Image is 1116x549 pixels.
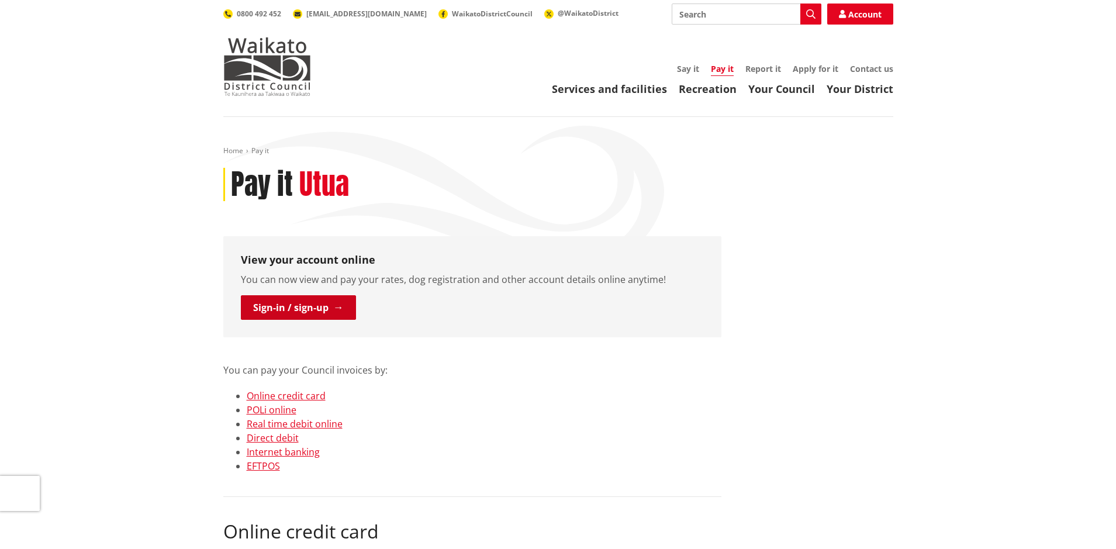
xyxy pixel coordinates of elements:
[247,389,326,402] a: Online credit card
[251,146,269,156] span: Pay it
[231,168,293,202] h1: Pay it
[679,82,737,96] a: Recreation
[306,9,427,19] span: [EMAIL_ADDRESS][DOMAIN_NAME]
[452,9,533,19] span: WaikatoDistrictCouncil
[241,272,704,286] p: You can now view and pay your rates, dog registration and other account details online anytime!
[223,520,721,543] h2: Online credit card
[241,254,704,267] h3: View your account online
[793,63,838,74] a: Apply for it
[558,8,619,18] span: @WaikatoDistrict
[241,295,356,320] a: Sign-in / sign-up
[247,460,280,472] a: EFTPOS
[552,82,667,96] a: Services and facilities
[745,63,781,74] a: Report it
[1062,500,1104,542] iframe: Messenger Launcher
[247,446,320,458] a: Internet banking
[827,4,893,25] a: Account
[299,168,349,202] h2: Utua
[223,349,721,377] p: You can pay your Council invoices by:
[438,9,533,19] a: WaikatoDistrictCouncil
[711,63,734,76] a: Pay it
[827,82,893,96] a: Your District
[247,417,343,430] a: Real time debit online
[672,4,821,25] input: Search input
[677,63,699,74] a: Say it
[544,8,619,18] a: @WaikatoDistrict
[247,403,296,416] a: POLi online
[223,37,311,96] img: Waikato District Council - Te Kaunihera aa Takiwaa o Waikato
[850,63,893,74] a: Contact us
[223,146,893,156] nav: breadcrumb
[237,9,281,19] span: 0800 492 452
[223,9,281,19] a: 0800 492 452
[247,431,299,444] a: Direct debit
[293,9,427,19] a: [EMAIL_ADDRESS][DOMAIN_NAME]
[748,82,815,96] a: Your Council
[223,146,243,156] a: Home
